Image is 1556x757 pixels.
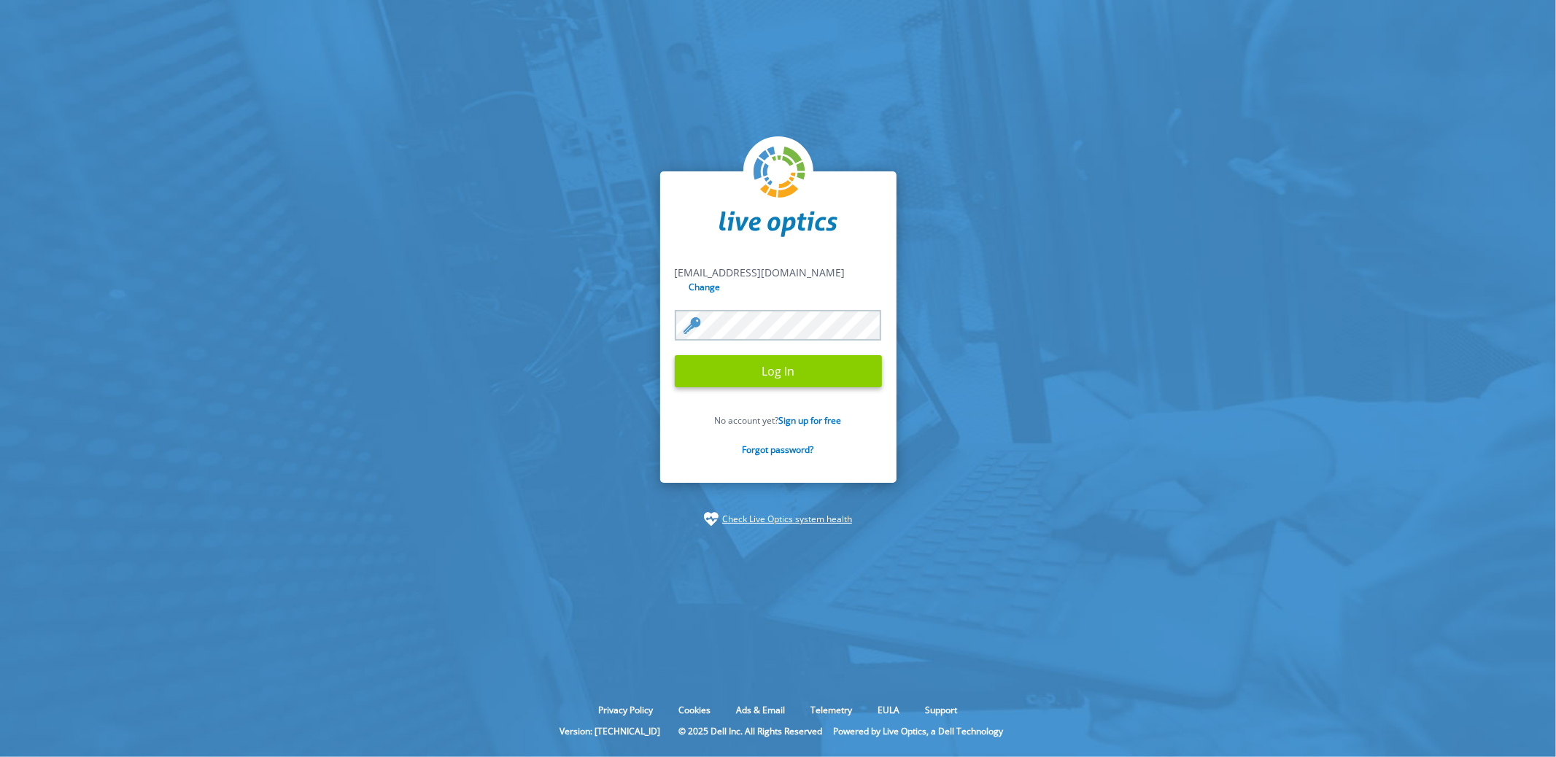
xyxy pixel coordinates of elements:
input: Log In [675,355,882,387]
li: Version: [TECHNICAL_ID] [553,725,668,737]
a: Privacy Policy [588,704,665,716]
a: Telemetry [800,704,864,716]
a: Forgot password? [743,443,814,456]
a: EULA [867,704,911,716]
img: liveoptics-word.svg [719,211,837,237]
li: Powered by Live Optics, a Dell Technology [834,725,1004,737]
p: No account yet? [675,414,882,427]
a: Cookies [668,704,722,716]
a: Check Live Optics system health [722,512,852,527]
a: Ads & Email [726,704,797,716]
li: © 2025 Dell Inc. All Rights Reserved [672,725,830,737]
a: Support [915,704,969,716]
img: status-check-icon.svg [704,512,719,527]
a: Sign up for free [779,414,842,427]
span: [EMAIL_ADDRESS][DOMAIN_NAME] [675,265,845,279]
img: liveoptics-logo.svg [754,147,806,199]
input: Change [686,280,725,294]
